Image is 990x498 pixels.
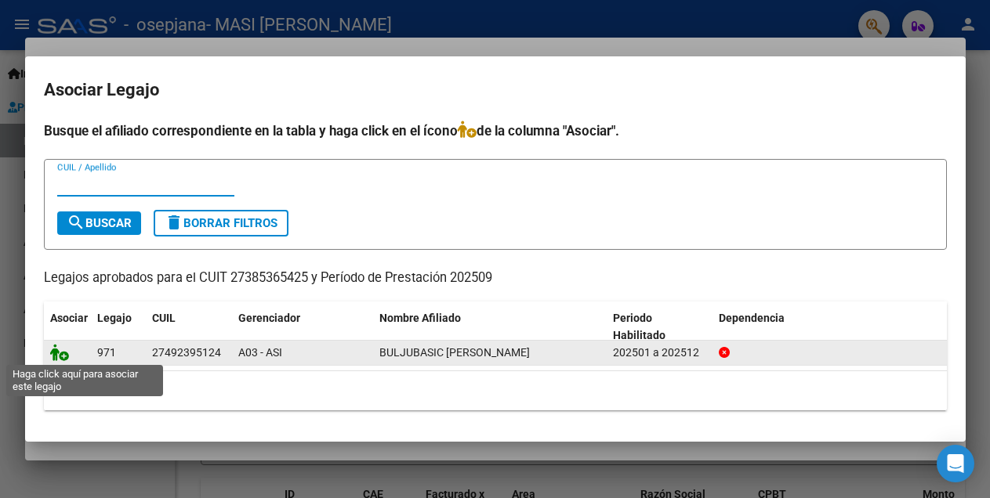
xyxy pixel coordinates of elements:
datatable-header-cell: Asociar [44,301,91,353]
div: 202501 a 202512 [613,344,706,362]
p: Legajos aprobados para el CUIT 27385365425 y Período de Prestación 202509 [44,269,947,288]
span: BULJUBASIC VICTORIA JAZMIN [379,346,530,359]
datatable-header-cell: Periodo Habilitado [607,301,713,353]
span: Periodo Habilitado [613,312,665,342]
div: 27492395124 [152,344,221,362]
span: A03 - ASI [238,346,282,359]
h2: Asociar Legajo [44,75,947,105]
div: 1 registros [44,371,947,410]
span: Buscar [67,216,132,230]
span: Legajo [97,312,132,324]
span: Borrar Filtros [165,216,277,230]
datatable-header-cell: Gerenciador [232,301,373,353]
span: Asociar [50,312,88,324]
div: Open Intercom Messenger [937,445,974,482]
datatable-header-cell: Legajo [91,301,146,353]
datatable-header-cell: Dependencia [713,301,947,353]
span: Gerenciador [238,312,300,324]
datatable-header-cell: Nombre Afiliado [373,301,607,353]
span: 971 [97,346,116,359]
span: Dependencia [719,312,785,324]
span: CUIL [152,312,176,324]
button: Buscar [57,211,141,235]
datatable-header-cell: CUIL [146,301,232,353]
mat-icon: delete [165,213,183,232]
button: Borrar Filtros [154,210,288,236]
h4: Busque el afiliado correspondiente en la tabla y haga click en el ícono de la columna "Asociar". [44,121,947,141]
span: Nombre Afiliado [379,312,461,324]
mat-icon: search [67,213,85,232]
